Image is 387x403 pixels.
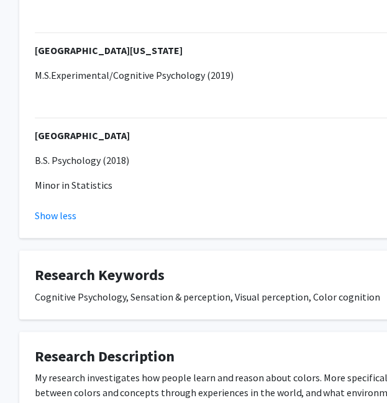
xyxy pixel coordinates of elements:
[9,347,53,394] iframe: Chat
[35,207,76,222] button: Show less
[35,129,130,142] strong: [GEOGRAPHIC_DATA]
[35,44,183,57] strong: [GEOGRAPHIC_DATA][US_STATE]
[51,69,234,81] span: Experimental/Cognitive Psychology (2019)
